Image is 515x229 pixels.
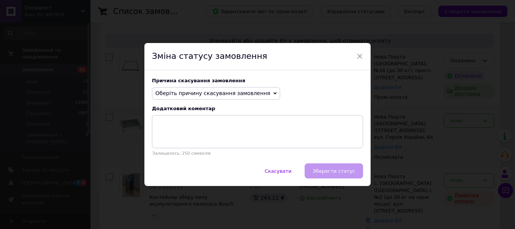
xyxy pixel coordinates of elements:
span: Оберіть причину скасування замовлення [155,90,270,96]
span: Скасувати [265,168,291,174]
div: Причина скасування замовлення [152,78,363,83]
button: Скасувати [257,163,299,178]
span: × [356,50,363,63]
div: Додатковий коментар [152,106,363,111]
p: Залишилось: 250 символів [152,151,363,156]
div: Зміна статусу замовлення [144,43,371,70]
